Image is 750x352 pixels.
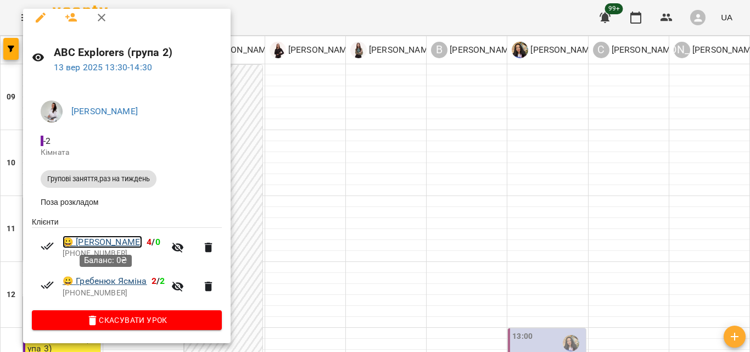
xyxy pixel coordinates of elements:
[32,192,222,212] li: Поза розкладом
[54,62,152,72] a: 13 вер 2025 13:30-14:30
[63,288,165,299] p: [PHONE_NUMBER]
[160,276,165,286] span: 2
[152,276,156,286] span: 2
[41,174,156,184] span: Групові заняття,раз на тиждень
[147,237,160,247] b: /
[84,255,127,265] span: Баланс: 0₴
[155,237,160,247] span: 0
[147,237,152,247] span: 4
[63,275,147,288] a: 😀 Гребенюк Ясміна
[41,239,54,253] svg: Візит сплачено
[63,248,165,259] p: [PHONE_NUMBER]
[41,147,213,158] p: Кімната
[32,310,222,330] button: Скасувати Урок
[41,136,53,146] span: - 2
[41,100,63,122] img: 5126aff014b9a108b0c2dfc83ce1bfbe.JPG
[32,216,222,310] ul: Клієнти
[54,44,222,61] h6: АВС Explorers (група 2)
[41,314,213,327] span: Скасувати Урок
[71,106,138,116] a: [PERSON_NAME]
[63,236,142,249] a: 😀 [PERSON_NAME]
[41,278,54,292] svg: Візит сплачено
[152,276,165,286] b: /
